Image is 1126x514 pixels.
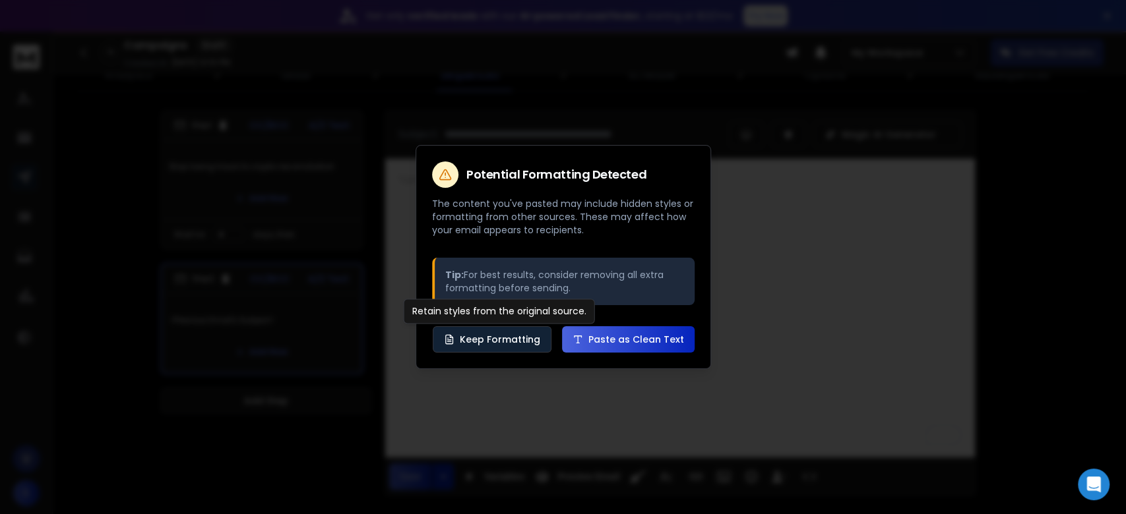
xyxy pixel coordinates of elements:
p: The content you've pasted may include hidden styles or formatting from other sources. These may a... [432,197,695,237]
div: Retain styles from the original source. [404,299,595,324]
div: Open Intercom Messenger [1078,469,1110,500]
strong: Tip: [445,268,464,281]
h2: Potential Formatting Detected [466,169,646,181]
button: Paste as Clean Text [562,326,695,353]
button: Keep Formatting [433,326,551,353]
p: For best results, consider removing all extra formatting before sending. [445,268,684,295]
